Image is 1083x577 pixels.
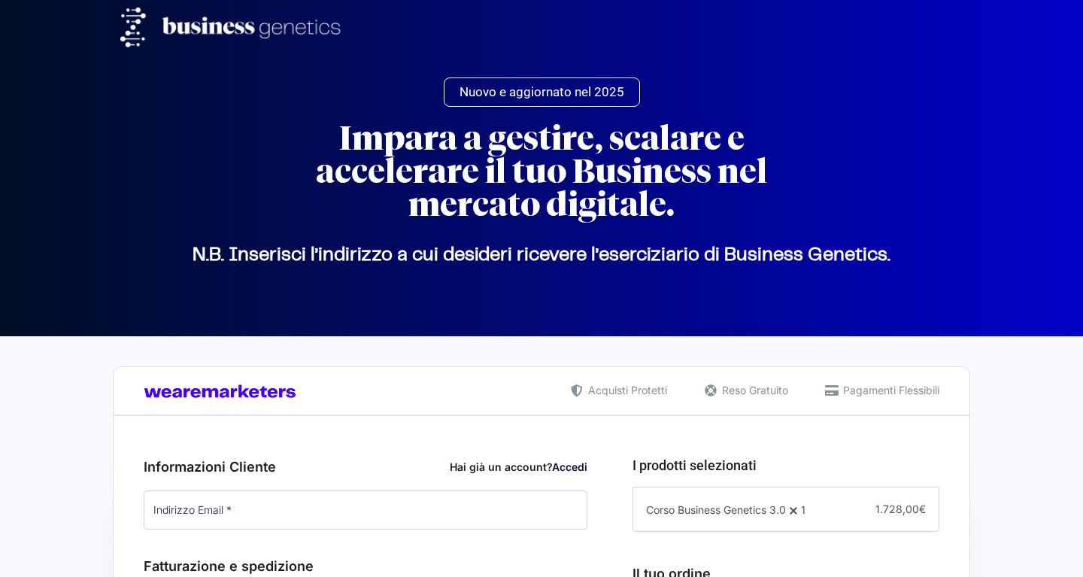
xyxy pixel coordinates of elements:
h2: Impara a gestire, scalare e accelerare il tuo Business nel mercato digitale. [271,122,812,221]
span: Reso Gratuito [718,382,788,398]
h3: Informazioni Cliente [144,457,587,477]
a: Nuovo e aggiornato nel 2025 [444,77,640,107]
span: 1.728,00 [875,503,926,515]
div: Hai già un account? [450,459,587,475]
span: 1 [801,503,805,516]
span: Nuovo e aggiornato nel 2025 [460,86,624,99]
span: € [919,503,926,515]
span: Pagamenti Flessibili [839,382,939,398]
a: Accedi [552,460,587,473]
p: N.B. Inserisci l’indirizzo a cui desideri ricevere l’eserciziario di Business Genetics. [120,255,963,256]
input: Indirizzo Email * [144,490,587,530]
span: Corso Business Genetics 3.0 [646,503,786,516]
h3: Fatturazione e spedizione [144,556,587,576]
h3: I prodotti selezionati [633,455,939,475]
span: Acquisti Protetti [584,382,667,398]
